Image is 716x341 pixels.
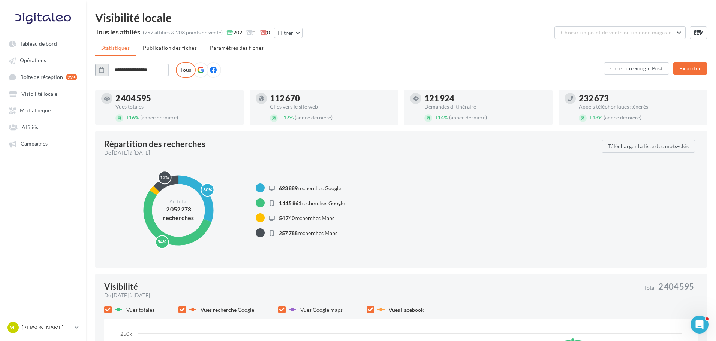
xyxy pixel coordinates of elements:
[554,26,686,39] button: Choisir un point de vente ou un code magasin
[4,137,82,150] a: Campagnes
[604,114,641,121] span: (année dernière)
[280,114,294,121] span: 17%
[4,70,82,84] a: Boîte de réception 99+
[279,230,298,236] span: 257 788
[104,283,138,291] div: Visibilité
[120,331,132,337] text: 250k
[435,114,438,121] span: +
[95,12,707,23] div: Visibilité locale
[143,29,223,36] div: (252 affiliés & 203 points de vente)
[6,320,80,335] a: ML [PERSON_NAME]
[561,29,672,36] span: Choisir un point de vente ou un code magasin
[126,114,129,121] span: +
[20,107,51,114] span: Médiathèque
[589,114,592,121] span: +
[126,114,139,121] span: 16%
[227,29,242,36] span: 202
[280,114,283,121] span: +
[274,28,303,38] button: Filtrer
[673,62,707,75] button: Exporter
[300,307,343,313] span: Vues Google maps
[4,37,82,50] a: Tableau de bord
[22,124,38,130] span: Affiliés
[20,40,57,47] span: Tableau de bord
[279,230,337,236] span: recherches Maps
[424,104,547,109] div: Demandes d'itinéraire
[176,62,196,78] label: Tous
[270,94,392,103] div: 112 670
[22,324,72,331] p: [PERSON_NAME]
[115,94,238,103] div: 2 404 595
[579,94,701,103] div: 232 673
[95,28,140,35] div: Tous les affiliés
[279,200,301,206] span: 1 115 861
[115,104,238,109] div: Vues totales
[4,103,82,117] a: Médiathèque
[604,62,669,75] button: Créer un Google Post
[201,307,254,313] span: Vues recherche Google
[644,285,656,290] span: Total
[66,74,77,80] div: 99+
[4,87,82,100] a: Visibilité locale
[104,149,596,156] div: De [DATE] à [DATE]
[579,104,701,109] div: Appels téléphoniques générés
[143,45,197,51] span: Publication des fiches
[20,74,63,80] span: Boîte de réception
[21,141,48,147] span: Campagnes
[210,45,264,51] span: Paramètres des fiches
[140,114,178,121] span: (année dernière)
[279,185,341,191] span: recherches Google
[658,283,694,291] span: 2 404 595
[691,316,709,334] iframe: Intercom live chat
[279,215,334,221] span: recherches Maps
[21,91,57,97] span: Visibilité locale
[104,292,638,299] div: De [DATE] à [DATE]
[20,57,46,64] span: Opérations
[602,140,695,153] button: Télécharger la liste des mots-clés
[270,104,392,109] div: Clics vers le site web
[389,307,424,313] span: Vues Facebook
[4,53,82,67] a: Opérations
[104,140,205,148] div: Répartition des recherches
[4,120,82,134] a: Affiliés
[260,29,270,36] span: 0
[424,94,547,103] div: 121 924
[435,114,448,121] span: 14%
[126,307,154,313] span: Vues totales
[589,114,602,121] span: 13%
[279,185,298,191] span: 623 889
[9,324,17,331] span: ML
[449,114,487,121] span: (année dernière)
[295,114,333,121] span: (année dernière)
[246,29,256,36] span: 1
[279,200,345,206] span: recherches Google
[279,215,295,221] span: 54 740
